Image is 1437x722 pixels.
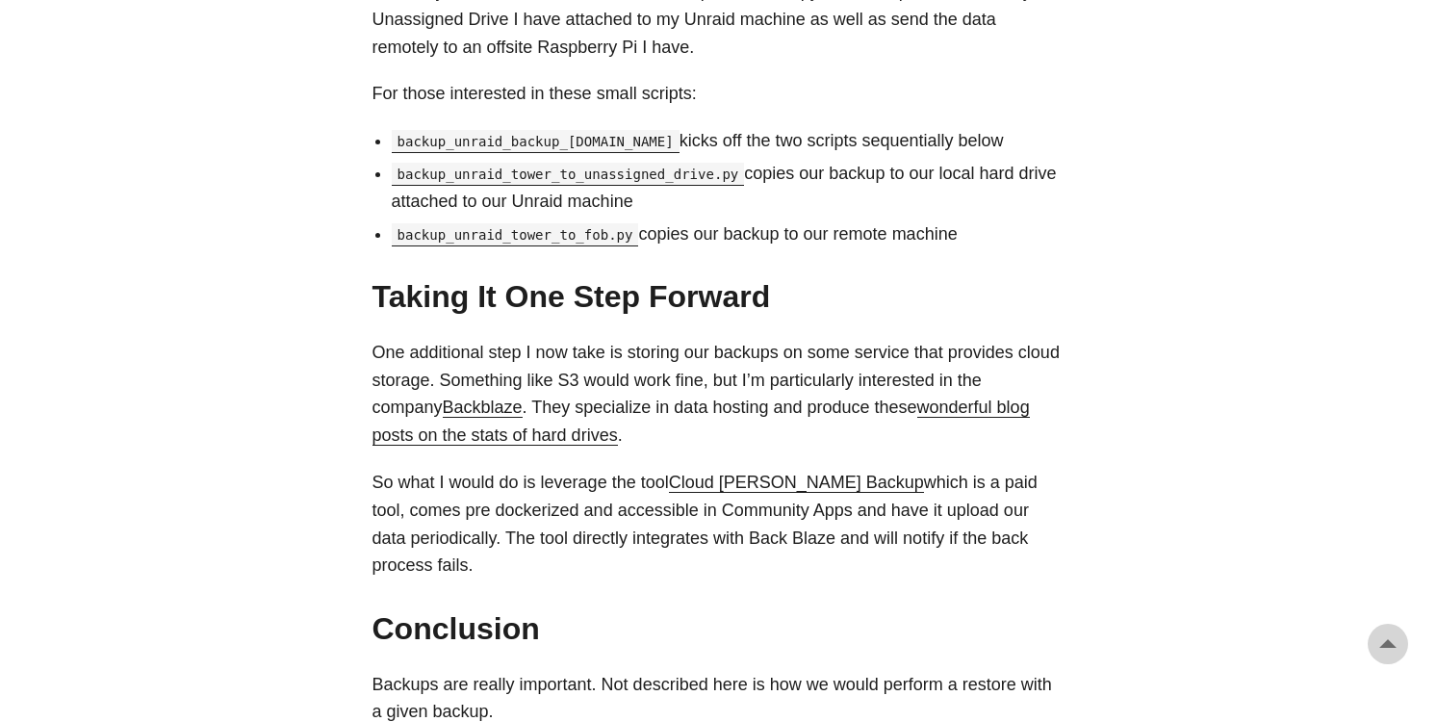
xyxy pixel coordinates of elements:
a: Backblaze [443,398,523,417]
p: So what I would do is leverage the tool which is a paid tool, comes pre dockerized and accessible... [372,469,1065,580]
a: backup_unraid_tower_to_unassigned_drive.py [392,164,745,183]
a: backup_unraid_tower_to_fob.py [392,224,639,244]
code: backup_unraid_backup_[DOMAIN_NAME] [392,130,680,153]
a: go to top [1368,624,1408,664]
li: copies our backup to our remote machine [392,220,1065,248]
p: For those interested in these small scripts: [372,80,1065,108]
p: One additional step I now take is storing our backups on some service that provides cloud storage... [372,339,1065,450]
h2: Conclusion [372,610,1065,647]
li: copies our backup to our local hard drive attached to our Unraid machine [392,160,1065,216]
code: backup_unraid_tower_to_fob.py [392,223,639,246]
code: backup_unraid_tower_to_unassigned_drive.py [392,163,745,186]
li: kicks off the two scripts sequentially below [392,127,1065,155]
a: backup_unraid_backup_[DOMAIN_NAME] [392,131,680,150]
a: Cloud [PERSON_NAME] Backup [669,473,924,492]
a: wonderful blog posts on the stats of hard drives [372,398,1030,445]
h2: Taking It One Step Forward [372,278,1065,315]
